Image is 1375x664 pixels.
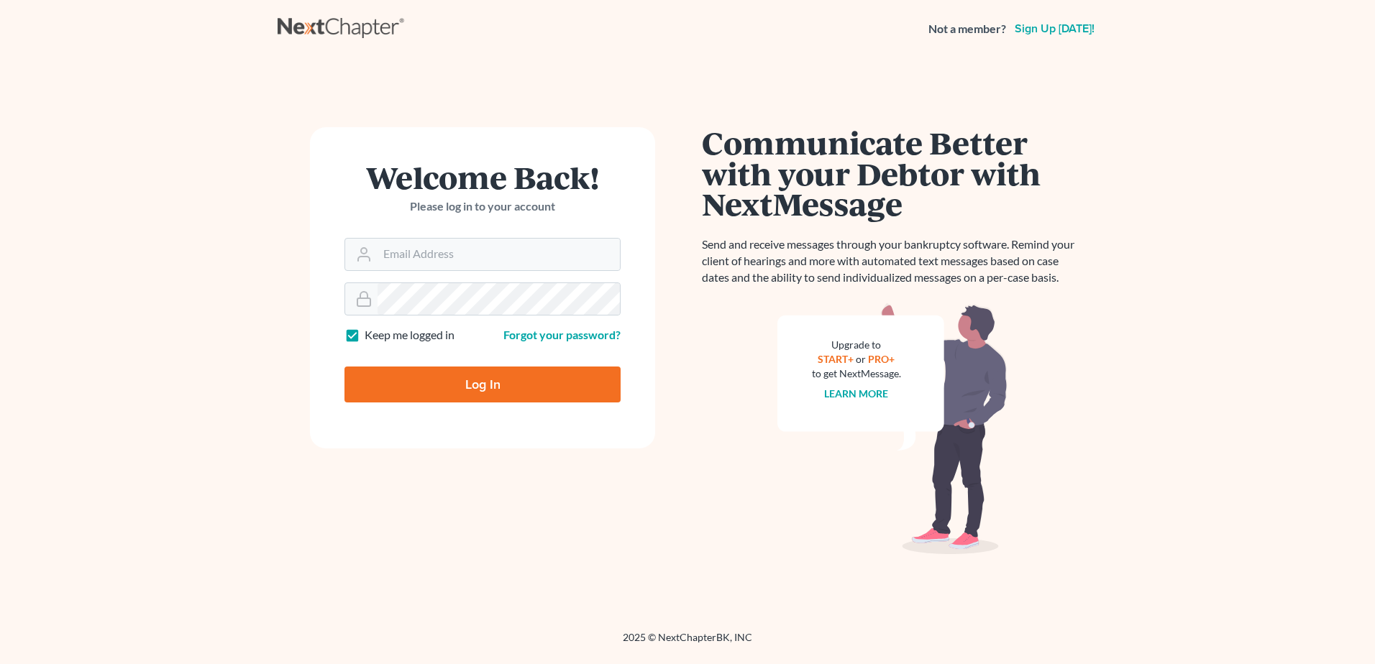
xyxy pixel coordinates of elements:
[702,236,1083,286] p: Send and receive messages through your bankruptcy software. Remind your client of hearings and mo...
[928,21,1006,37] strong: Not a member?
[777,303,1008,555] img: nextmessage_bg-59042aed3d76b12b5cd301f8e5b87938c9018125f34e5fa2b7a6b67550977c72.svg
[344,198,621,215] p: Please log in to your account
[825,387,889,400] a: Learn more
[856,353,867,365] span: or
[869,353,895,365] a: PRO+
[812,338,901,352] div: Upgrade to
[1012,23,1097,34] a: Sign up [DATE]!
[344,162,621,193] h1: Welcome Back!
[818,353,854,365] a: START+
[812,366,901,381] div: to get NextMessage.
[365,327,454,343] label: Keep me logged in
[503,328,621,341] a: Forgot your password?
[278,630,1097,656] div: 2025 © NextChapterBK, INC
[702,127,1083,219] h1: Communicate Better with your Debtor with NextMessage
[344,366,621,402] input: Log In
[378,239,620,270] input: Email Address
